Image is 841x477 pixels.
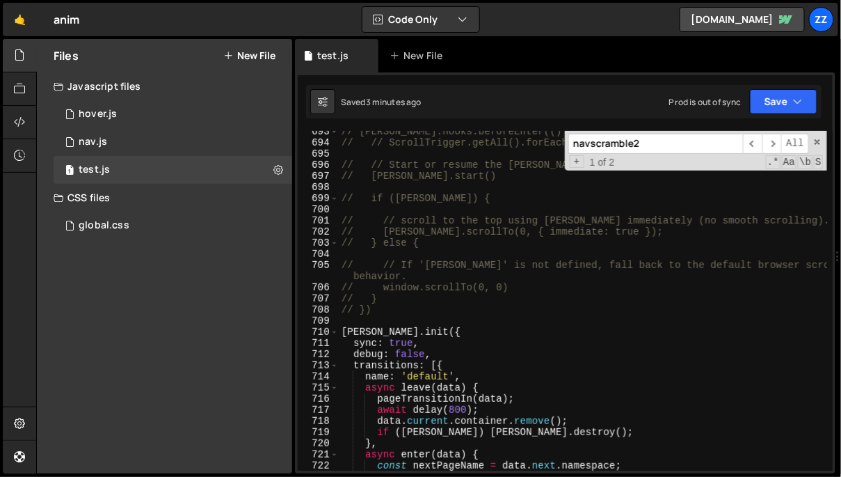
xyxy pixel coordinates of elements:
[809,7,834,32] a: zz
[298,382,339,393] div: 715
[766,155,780,169] span: RegExp Search
[798,155,812,169] span: Whole Word Search
[298,315,339,327] div: 709
[54,156,292,184] div: 11881/33347.js
[298,293,339,304] div: 707
[79,219,129,232] div: global.css
[298,126,339,137] div: 693
[79,108,117,120] div: hover.js
[298,393,339,405] div: 716
[298,405,339,416] div: 717
[79,136,107,148] div: nav.js
[584,157,620,168] span: 1 of 2
[669,96,742,108] div: Prod is out of sync
[298,193,339,204] div: 699
[298,427,339,438] div: 719
[54,11,80,28] div: anim
[568,134,743,154] input: Search for
[743,134,762,154] span: ​
[298,349,339,360] div: 712
[298,416,339,427] div: 718
[298,449,339,460] div: 721
[54,128,292,156] div: 11881/33198.js
[298,360,339,371] div: 713
[341,96,422,108] div: Saved
[750,89,817,114] button: Save
[298,460,339,471] div: 722
[317,49,349,63] div: test.js
[782,155,796,169] span: CaseSensitive Search
[298,182,339,193] div: 698
[54,48,79,63] h2: Files
[680,7,805,32] a: [DOMAIN_NAME]
[298,260,339,282] div: 705
[298,438,339,449] div: 720
[298,226,339,237] div: 702
[814,155,823,169] span: Search In Selection
[54,100,292,128] div: 11881/33201.js
[54,212,292,240] div: 11881/28298.css
[37,184,292,212] div: CSS files
[298,304,339,315] div: 708
[781,134,809,154] span: Alt-Enter
[79,164,110,176] div: test.js
[37,72,292,100] div: Javascript files
[298,237,339,249] div: 703
[298,204,339,215] div: 700
[390,49,448,63] div: New File
[223,50,275,61] button: New File
[298,148,339,159] div: 695
[298,327,339,338] div: 710
[65,166,74,177] span: 1
[298,215,339,226] div: 701
[570,155,584,168] span: Toggle Replace mode
[3,3,37,36] a: 🤙
[298,338,339,349] div: 711
[366,96,422,108] div: 3 minutes ago
[298,371,339,382] div: 714
[298,159,339,171] div: 696
[298,171,339,182] div: 697
[762,134,782,154] span: ​
[298,249,339,260] div: 704
[362,7,479,32] button: Code Only
[298,282,339,293] div: 706
[298,137,339,148] div: 694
